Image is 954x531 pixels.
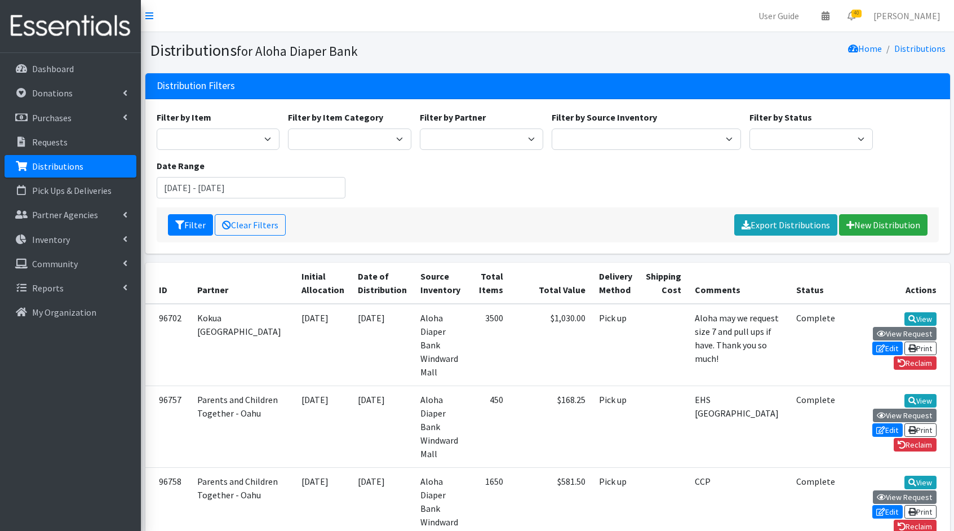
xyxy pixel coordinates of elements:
a: Print [904,423,937,437]
td: $168.25 [510,386,592,467]
td: Aloha Diaper Bank Windward Mall [414,304,467,386]
th: Comments [688,263,789,304]
input: January 1, 2011 - December 31, 2011 [157,177,346,198]
a: View Request [873,490,937,504]
a: [PERSON_NAME] [864,5,949,27]
button: Filter [168,214,213,236]
p: Requests [32,136,68,148]
td: Pick up [592,386,639,467]
td: [DATE] [295,386,351,467]
h3: Distribution Filters [157,80,235,92]
td: [DATE] [295,304,351,386]
label: Date Range [157,159,205,172]
label: Filter by Item Category [288,110,383,124]
th: Status [789,263,842,304]
td: 96702 [145,304,190,386]
td: Parents and Children Together - Oahu [190,386,295,467]
span: 40 [851,10,862,17]
a: Inventory [5,228,136,251]
th: Source Inventory [414,263,467,304]
a: Print [904,505,937,519]
td: [DATE] [351,304,414,386]
p: Dashboard [32,63,74,74]
th: Total Items [467,263,510,304]
small: for Aloha Diaper Bank [237,43,358,59]
td: Kokua [GEOGRAPHIC_DATA] [190,304,295,386]
a: Donations [5,82,136,104]
th: Date of Distribution [351,263,414,304]
p: Partner Agencies [32,209,98,220]
td: 3500 [467,304,510,386]
a: Reclaim [894,438,937,452]
p: Pick Ups & Deliveries [32,185,112,196]
label: Filter by Partner [420,110,486,124]
a: Dashboard [5,57,136,80]
td: [DATE] [351,386,414,467]
p: Reports [32,282,64,294]
a: Partner Agencies [5,203,136,226]
a: Edit [872,423,903,437]
th: Delivery Method [592,263,639,304]
td: Pick up [592,304,639,386]
td: 96757 [145,386,190,467]
a: Community [5,253,136,275]
h1: Distributions [150,41,544,60]
a: Reclaim [894,356,937,370]
a: Home [848,43,882,54]
a: View [904,476,937,489]
td: EHS [GEOGRAPHIC_DATA] [688,386,789,467]
a: My Organization [5,301,136,324]
a: New Distribution [839,214,928,236]
a: 40 [838,5,864,27]
a: Print [904,342,937,355]
a: Requests [5,131,136,153]
a: View Request [873,327,937,340]
a: Reports [5,277,136,299]
p: Donations [32,87,73,99]
a: Export Distributions [734,214,837,236]
p: Community [32,258,78,269]
td: Aloha Diaper Bank Windward Mall [414,386,467,467]
th: Partner [190,263,295,304]
p: My Organization [32,307,96,318]
th: Actions [842,263,950,304]
th: Shipping Cost [639,263,688,304]
a: User Guide [749,5,808,27]
p: Distributions [32,161,83,172]
label: Filter by Item [157,110,211,124]
th: Initial Allocation [295,263,351,304]
label: Filter by Status [749,110,812,124]
a: Pick Ups & Deliveries [5,179,136,202]
a: Edit [872,505,903,519]
a: View [904,394,937,408]
a: Distributions [894,43,946,54]
img: HumanEssentials [5,7,136,45]
td: Complete [789,304,842,386]
th: Total Value [510,263,592,304]
p: Inventory [32,234,70,245]
a: Edit [872,342,903,355]
th: ID [145,263,190,304]
td: 450 [467,386,510,467]
td: $1,030.00 [510,304,592,386]
a: View [904,312,937,326]
p: Purchases [32,112,72,123]
label: Filter by Source Inventory [552,110,657,124]
td: Complete [789,386,842,467]
a: View Request [873,409,937,422]
a: Clear Filters [215,214,286,236]
a: Distributions [5,155,136,178]
td: Aloha may we request size 7 and pull ups if have. Thank you so much! [688,304,789,386]
a: Purchases [5,107,136,129]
